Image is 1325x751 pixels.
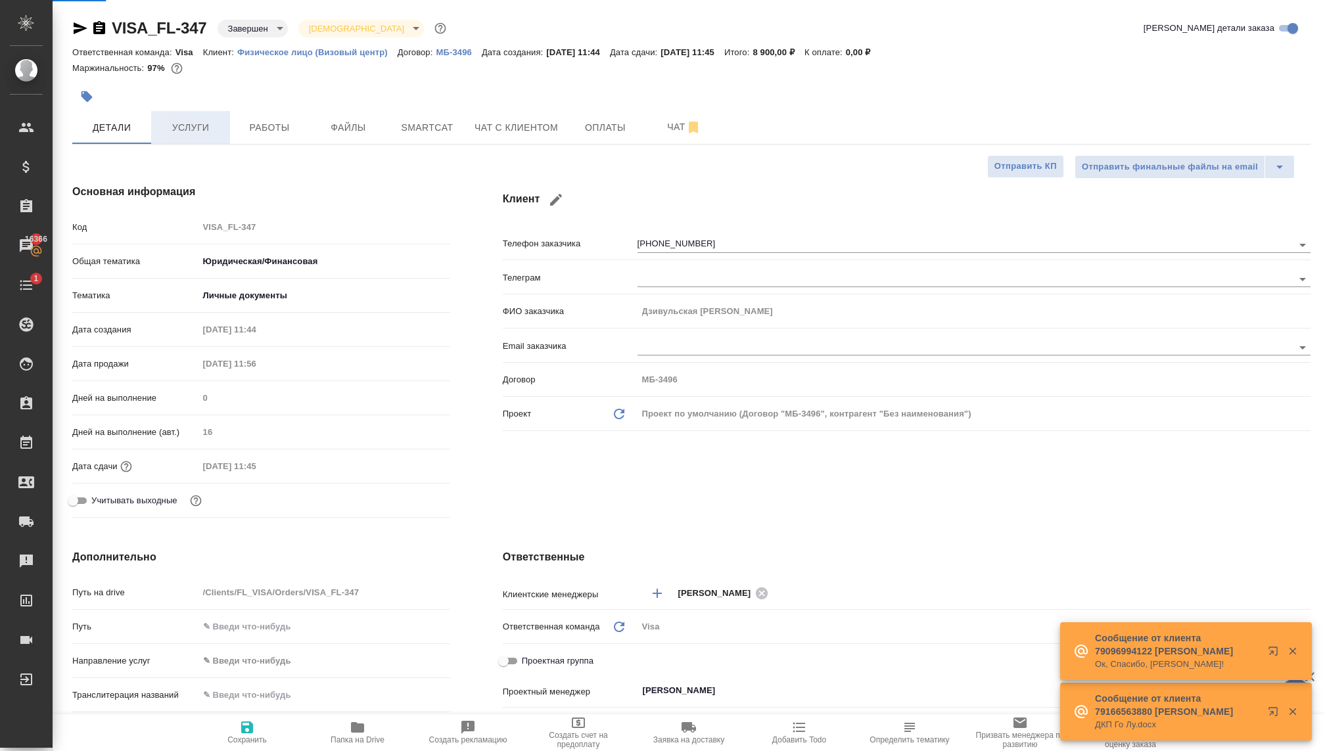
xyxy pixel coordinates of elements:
[724,47,753,57] p: Итого:
[1095,631,1259,658] p: Сообщение от клиента 79096994122 [PERSON_NAME]
[638,616,1311,638] div: Visa
[1279,645,1306,657] button: Закрыть
[72,357,198,371] p: Дата продажи
[1260,698,1291,730] button: Открыть в новой вкладке
[198,457,314,476] input: Пустое поле
[638,370,1311,389] input: Пустое поле
[994,159,1057,174] span: Отправить КП
[72,82,101,111] button: Добавить тэг
[331,735,384,744] span: Папка на Drive
[531,731,626,749] span: Создать счет на предоплату
[72,221,198,234] p: Код
[772,735,826,744] span: Добавить Todo
[503,305,638,318] p: ФИО заказчика
[72,460,118,473] p: Дата сдачи
[198,583,450,602] input: Пустое поле
[436,46,481,57] a: МБ-3496
[522,654,593,668] span: Проектная группа
[298,20,424,37] div: Завершен
[198,422,450,442] input: Пустое поле
[72,654,198,668] p: Направление услуг
[72,549,450,565] h4: Дополнительно
[302,714,413,751] button: Папка на Drive
[192,714,302,751] button: Сохранить
[72,689,198,702] p: Транслитерация названий
[546,47,610,57] p: [DATE] 11:44
[198,320,314,339] input: Пустое поле
[238,120,301,136] span: Работы
[198,685,450,704] input: ✎ Введи что-нибудь
[237,46,398,57] a: Физическое лицо (Визовый центр)
[168,60,185,77] button: 225.67 RUB;
[91,494,177,507] span: Учитывать выходные
[317,120,380,136] span: Файлы
[159,120,222,136] span: Услуги
[1303,592,1306,595] button: Open
[482,47,546,57] p: Дата создания:
[503,588,638,601] p: Клиентские менеджеры
[3,229,49,262] a: 16366
[72,289,198,302] p: Тематика
[72,323,198,336] p: Дата создания
[237,47,398,57] p: Физическое лицо (Визовый центр)
[227,735,267,744] span: Сохранить
[641,578,673,609] button: Добавить менеджера
[1144,22,1274,35] span: [PERSON_NAME] детали заказа
[3,269,49,302] a: 1
[744,714,854,751] button: Добавить Todo
[653,735,724,744] span: Заявка на доставку
[1082,160,1258,175] span: Отправить финальные файлы на email
[678,585,773,601] div: [PERSON_NAME]
[26,272,46,285] span: 1
[661,47,724,57] p: [DATE] 11:45
[198,250,450,273] div: Юридическая/Финансовая
[72,47,175,57] p: Ответственная команда:
[634,714,744,751] button: Заявка на доставку
[436,47,481,57] p: МБ-3496
[1293,338,1312,357] button: Open
[638,403,1311,425] div: Проект по умолчанию (Договор "МБ-3496", контрагент "Без наименования")
[574,120,637,136] span: Оплаты
[72,63,147,73] p: Маржинальность:
[198,354,314,373] input: Пустое поле
[854,714,965,751] button: Определить тематику
[224,23,272,34] button: Завершен
[175,47,203,57] p: Visa
[432,20,449,37] button: Доп статусы указывают на важность/срочность заказа
[503,184,1311,216] h4: Клиент
[72,620,198,633] p: Путь
[503,340,638,353] p: Email заказчика
[72,184,450,200] h4: Основная информация
[72,255,198,268] p: Общая тематика
[965,714,1075,751] button: Призвать менеджера по развитию
[638,302,1311,321] input: Пустое поле
[187,492,204,509] button: Выбери, если сб и вс нужно считать рабочими днями для выполнения заказа.
[653,119,716,135] span: Чат
[503,271,638,284] p: Телеграм
[503,620,600,633] p: Ответственная команда
[112,19,207,37] a: VISA_FL-347
[503,549,1311,565] h4: Ответственные
[413,714,523,751] button: Создать рекламацию
[1260,638,1291,670] button: Открыть в новой вкладке
[17,233,55,246] span: 16366
[870,735,949,744] span: Определить тематику
[753,47,804,57] p: 8 900,00 ₽
[218,20,288,37] div: Завершен
[80,120,143,136] span: Детали
[396,120,459,136] span: Smartcat
[72,392,198,405] p: Дней на выполнение
[503,373,638,386] p: Договор
[1095,692,1259,718] p: Сообщение от клиента 79166563880 [PERSON_NAME]
[1095,658,1259,671] p: Ок, Спасибо, [PERSON_NAME]!
[147,63,168,73] p: 97%
[475,120,558,136] span: Чат с клиентом
[846,47,881,57] p: 0,00 ₽
[118,458,135,475] button: Если добавить услуги и заполнить их объемом, то дата рассчитается автоматически
[72,20,88,36] button: Скопировать ссылку для ЯМессенджера
[72,426,198,439] p: Дней на выполнение (авт.)
[429,735,507,744] span: Создать рекламацию
[198,388,450,407] input: Пустое поле
[678,587,759,600] span: [PERSON_NAME]
[305,23,408,34] button: [DEMOGRAPHIC_DATA]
